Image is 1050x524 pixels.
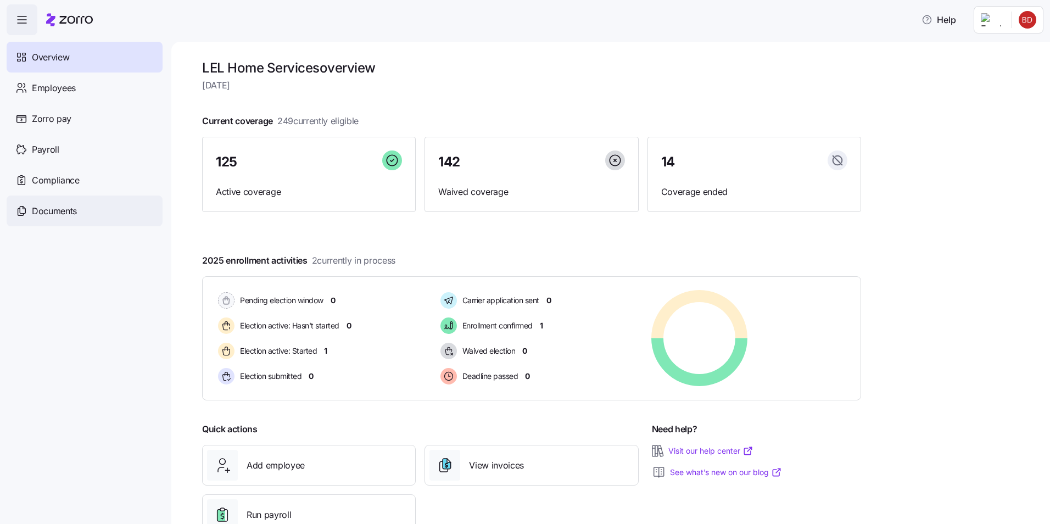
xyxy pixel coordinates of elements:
[312,254,395,267] span: 2 currently in process
[216,155,237,169] span: 125
[7,103,163,134] a: Zorro pay
[459,371,518,382] span: Deadline passed
[7,134,163,165] a: Payroll
[216,185,402,199] span: Active coverage
[459,295,539,306] span: Carrier application sent
[347,320,351,331] span: 0
[202,79,861,92] span: [DATE]
[459,320,533,331] span: Enrollment confirmed
[32,51,69,64] span: Overview
[525,371,530,382] span: 0
[7,196,163,226] a: Documents
[7,165,163,196] a: Compliance
[202,59,861,76] h1: LEL Home Services overview
[247,508,291,522] span: Run payroll
[202,114,359,128] span: Current coverage
[661,185,847,199] span: Coverage ended
[202,254,395,267] span: 2025 enrollment activities
[438,185,624,199] span: Waived coverage
[237,371,301,382] span: Election submitted
[522,345,527,356] span: 0
[237,345,317,356] span: Election active: Started
[7,73,163,103] a: Employees
[546,295,551,306] span: 0
[652,422,697,436] span: Need help?
[32,204,77,218] span: Documents
[331,295,336,306] span: 0
[469,459,524,472] span: View invoices
[237,320,339,331] span: Election active: Hasn't started
[309,371,314,382] span: 0
[540,320,543,331] span: 1
[459,345,516,356] span: Waived election
[32,143,59,157] span: Payroll
[277,114,359,128] span: 249 currently eligible
[32,174,80,187] span: Compliance
[32,81,76,95] span: Employees
[670,467,782,478] a: See what’s new on our blog
[981,13,1003,26] img: Employer logo
[438,155,460,169] span: 142
[247,459,305,472] span: Add employee
[913,9,965,31] button: Help
[202,422,258,436] span: Quick actions
[32,112,71,126] span: Zorro pay
[7,42,163,73] a: Overview
[1019,11,1036,29] img: bfe5654d62d9ec7e5a1b51da026209b1
[324,345,327,356] span: 1
[237,295,323,306] span: Pending election window
[661,155,675,169] span: 14
[668,445,753,456] a: Visit our help center
[921,13,956,26] span: Help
